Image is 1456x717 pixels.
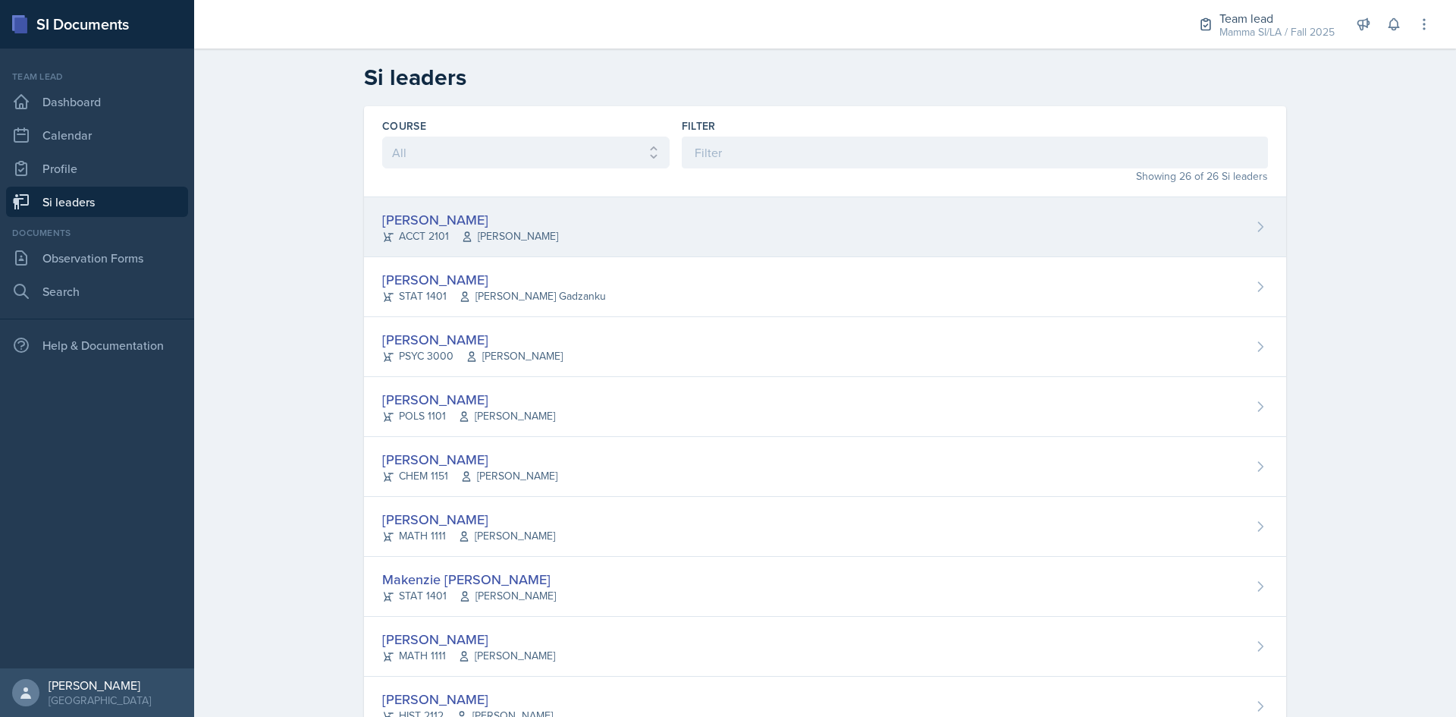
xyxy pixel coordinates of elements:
[382,509,555,530] div: [PERSON_NAME]
[458,528,555,544] span: [PERSON_NAME]
[364,497,1286,557] a: [PERSON_NAME] MATH 1111[PERSON_NAME]
[6,86,188,117] a: Dashboard
[364,257,1286,317] a: [PERSON_NAME] STAT 1401[PERSON_NAME] Gadzanku
[682,168,1268,184] div: Showing 26 of 26 Si leaders
[382,569,556,590] div: Makenzie [PERSON_NAME]
[364,617,1286,677] a: [PERSON_NAME] MATH 1111[PERSON_NAME]
[364,437,1286,497] a: [PERSON_NAME] CHEM 1151[PERSON_NAME]
[364,197,1286,257] a: [PERSON_NAME] ACCT 2101[PERSON_NAME]
[1219,24,1335,40] div: Mamma SI/LA / Fall 2025
[458,408,555,424] span: [PERSON_NAME]
[6,120,188,150] a: Calendar
[682,137,1268,168] input: Filter
[6,243,188,273] a: Observation Forms
[364,557,1286,617] a: Makenzie [PERSON_NAME] STAT 1401[PERSON_NAME]
[49,693,151,708] div: [GEOGRAPHIC_DATA]
[364,317,1286,377] a: [PERSON_NAME] PSYC 3000[PERSON_NAME]
[382,588,556,604] div: STAT 1401
[364,377,1286,437] a: [PERSON_NAME] POLS 1101[PERSON_NAME]
[382,209,558,230] div: [PERSON_NAME]
[382,288,606,304] div: STAT 1401
[6,276,188,307] a: Search
[364,64,1286,91] h2: Si leaders
[382,528,555,544] div: MATH 1111
[382,468,557,484] div: CHEM 1151
[382,408,555,424] div: POLS 1101
[382,449,557,470] div: [PERSON_NAME]
[682,118,716,134] label: Filter
[382,228,558,244] div: ACCT 2101
[382,329,563,350] div: [PERSON_NAME]
[49,678,151,693] div: [PERSON_NAME]
[382,629,555,649] div: [PERSON_NAME]
[6,153,188,184] a: Profile
[6,70,188,83] div: Team lead
[466,348,563,364] span: [PERSON_NAME]
[6,187,188,217] a: Si leaders
[461,228,558,244] span: [PERSON_NAME]
[382,648,555,664] div: MATH 1111
[382,689,553,709] div: [PERSON_NAME]
[382,269,606,290] div: [PERSON_NAME]
[382,348,563,364] div: PSYC 3000
[458,648,555,664] span: [PERSON_NAME]
[6,226,188,240] div: Documents
[460,468,557,484] span: [PERSON_NAME]
[459,588,556,604] span: [PERSON_NAME]
[382,118,426,134] label: Course
[459,288,606,304] span: [PERSON_NAME] Gadzanku
[6,330,188,360] div: Help & Documentation
[382,389,555,410] div: [PERSON_NAME]
[1219,9,1335,27] div: Team lead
